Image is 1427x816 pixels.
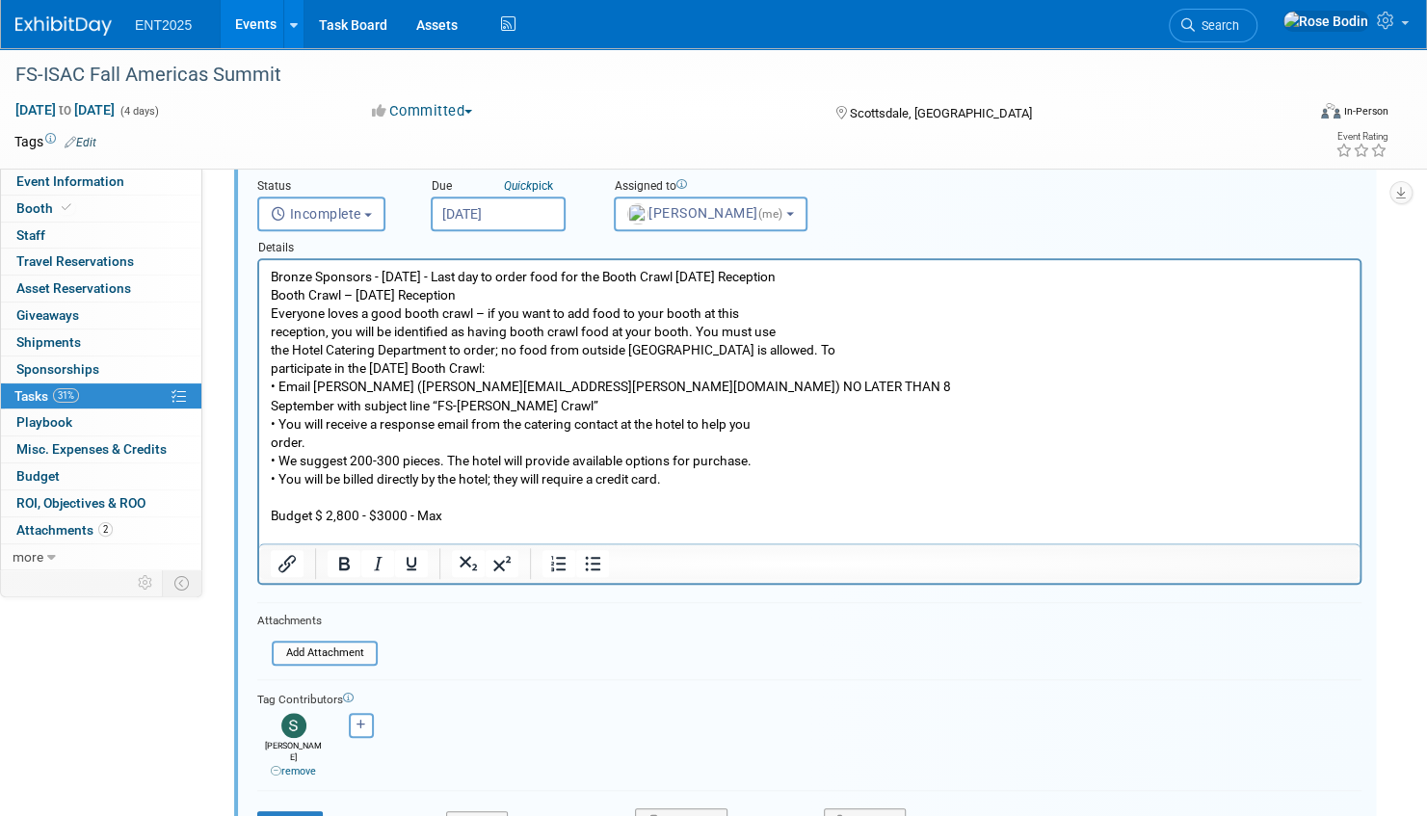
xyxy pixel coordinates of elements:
button: Superscript [486,550,518,577]
button: Subscript [452,550,485,577]
span: 2 [98,522,113,537]
input: Due Date [431,197,566,231]
i: Quick [504,179,532,193]
a: Travel Reservations [1,249,201,275]
div: Due [431,178,585,197]
span: Tasks [14,388,79,404]
span: Travel Reservations [16,253,134,269]
span: Event Information [16,173,124,189]
a: Asset Reservations [1,276,201,302]
a: more [1,544,201,570]
span: Playbook [16,414,72,430]
button: Bold [328,550,360,577]
span: [PERSON_NAME] [627,205,786,221]
span: Shipments [16,334,81,350]
a: Booth [1,196,201,222]
span: Scottsdale, [GEOGRAPHIC_DATA] [849,106,1031,120]
div: Details [257,231,1361,258]
a: Shipments [1,329,201,355]
button: Incomplete [257,197,385,231]
a: Giveaways [1,303,201,329]
span: Staff [16,227,45,243]
button: Insert/edit link [271,550,304,577]
a: remove [271,765,316,777]
div: Assigned to [614,178,868,197]
span: Attachments [16,522,113,538]
td: Toggle Event Tabs [163,570,202,595]
span: Giveaways [16,307,79,323]
a: Sponsorships [1,356,201,382]
button: Italic [361,550,394,577]
span: more [13,549,43,565]
a: Edit [65,136,96,149]
div: Event Rating [1335,132,1387,142]
div: In-Person [1343,104,1388,118]
img: ExhibitDay [15,16,112,36]
span: ENT2025 [135,17,192,33]
span: Incomplete [271,206,361,222]
i: Booth reservation complete [62,202,71,213]
span: Misc. Expenses & Credits [16,441,167,457]
button: Committed [365,101,480,121]
a: Search [1169,9,1257,42]
a: Event Information [1,169,201,195]
a: Quickpick [500,178,557,194]
span: Search [1195,18,1239,33]
span: Budget [16,468,60,484]
button: Bullet list [576,550,609,577]
span: Asset Reservations [16,280,131,296]
span: (me) [758,207,783,221]
div: Status [257,178,402,197]
a: Budget [1,463,201,489]
a: Misc. Expenses & Credits [1,436,201,462]
button: Underline [395,550,428,577]
span: to [56,102,74,118]
td: Tags [14,132,96,151]
div: Attachments [257,613,378,629]
span: 31% [53,388,79,403]
a: Attachments2 [1,517,201,543]
img: Rose Bodin [1282,11,1369,32]
span: Booth [16,200,75,216]
span: ROI, Objectives & ROO [16,495,145,511]
span: Sponsorships [16,361,99,377]
button: [PERSON_NAME](me) [614,197,807,231]
button: Numbered list [542,550,575,577]
img: Stephanie Silva [281,713,306,738]
a: ROI, Objectives & ROO [1,490,201,516]
img: Format-Inperson.png [1321,103,1340,118]
a: Staff [1,223,201,249]
a: Tasks31% [1,383,201,409]
div: Event Format [1183,100,1388,129]
td: Personalize Event Tab Strip [129,570,163,595]
a: Playbook [1,409,201,435]
div: [PERSON_NAME] [262,738,325,779]
div: FS-ISAC Fall Americas Summit [9,58,1272,92]
span: [DATE] [DATE] [14,101,116,118]
div: Tag Contributors [257,688,1361,708]
span: (4 days) [119,105,159,118]
iframe: Rich Text Area [259,260,1360,543]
